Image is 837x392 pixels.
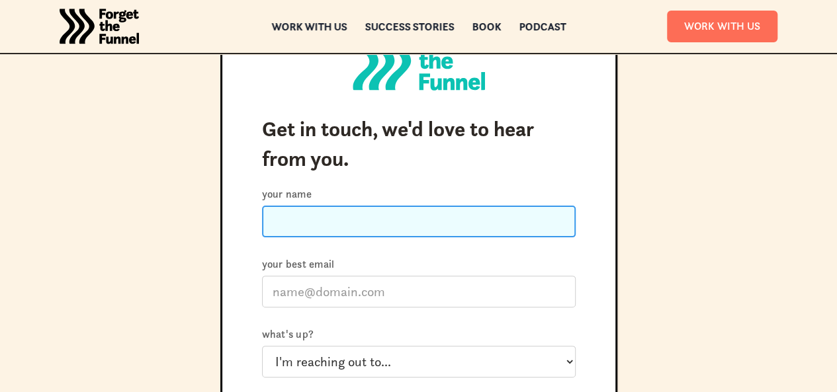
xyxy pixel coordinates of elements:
[519,22,566,31] a: Podcast
[262,276,576,307] input: name@domain.com
[472,22,501,31] a: Book
[262,187,576,200] label: Your name
[667,11,777,42] a: Work With Us
[262,257,576,270] label: Your best email
[262,114,576,174] h4: Get in touch, we'd love to hear from you.
[262,327,576,340] label: What's up?
[271,22,347,31] a: Work with us
[365,22,454,31] a: Success Stories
